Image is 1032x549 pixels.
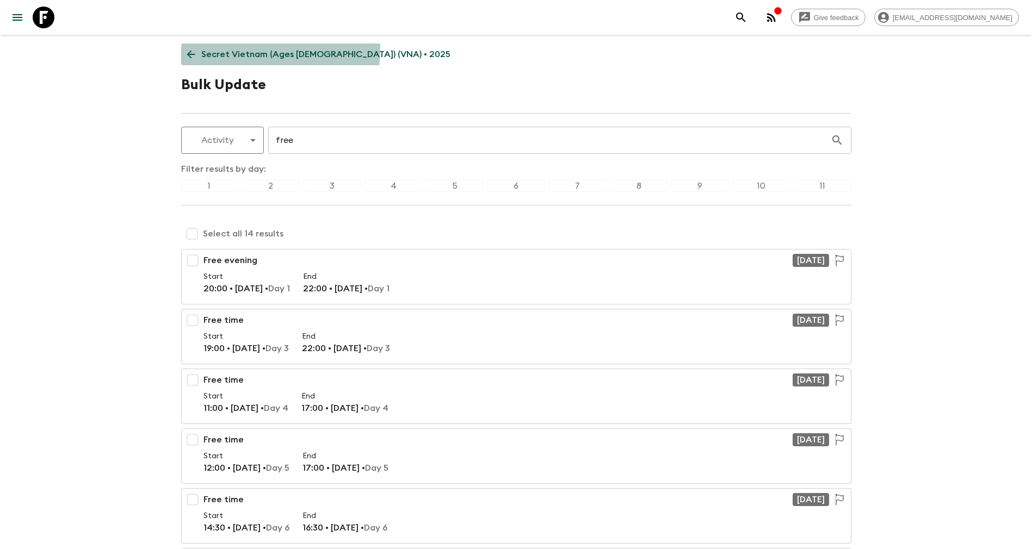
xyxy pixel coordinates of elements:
[181,180,238,192] div: 1
[203,227,283,240] p: Select all 14 results
[181,428,851,484] button: Free time[DATE]Start12:00 • [DATE] •Day 5End17:00 • [DATE] •Day 5
[203,314,244,327] p: Free time
[368,284,390,293] span: Day 1
[203,433,244,446] p: Free time
[304,180,361,192] div: 3
[549,180,606,192] div: 7
[203,373,244,386] p: Free time
[181,249,851,304] button: Free evening[DATE]Start20:00 • [DATE] •Day 1End22:00 • [DATE] •Day 1
[302,451,388,461] p: End
[203,521,289,534] p: 14:30 • [DATE] •
[182,125,263,155] div: Activity
[203,271,290,282] p: Start
[887,14,1018,22] span: [EMAIL_ADDRESS][DOMAIN_NAME]
[266,523,289,532] span: Day 6
[7,7,28,28] button: menu
[203,254,257,267] p: Free evening
[302,331,390,342] p: End
[793,373,829,386] div: [DATE]
[181,488,851,544] button: Free time[DATE]Start14:30 • [DATE] •Day 6End16:30 • [DATE] •Day 6
[365,180,422,192] div: 4
[268,284,290,293] span: Day 1
[426,180,483,192] div: 5
[302,342,390,355] p: 22:00 • [DATE] •
[181,163,851,176] p: Filter results by day:
[301,402,388,415] p: 17:00 • [DATE] •
[266,464,289,472] span: Day 5
[874,9,1019,26] div: [EMAIL_ADDRESS][DOMAIN_NAME]
[203,282,290,295] p: 20:00 • [DATE] •
[302,510,387,521] p: End
[264,404,288,413] span: Day 4
[364,404,388,413] span: Day 4
[364,523,387,532] span: Day 6
[365,464,388,472] span: Day 5
[610,180,668,192] div: 8
[203,331,289,342] p: Start
[265,344,289,353] span: Day 3
[794,180,851,192] div: 11
[303,271,390,282] p: End
[268,125,831,155] input: e.g. "zipline"
[303,282,390,295] p: 22:00 • [DATE] •
[181,74,266,96] h1: Bulk Update
[203,510,289,521] p: Start
[793,493,829,506] div: [DATE]
[791,9,866,26] a: Give feedback
[301,391,388,402] p: End
[793,433,829,446] div: [DATE]
[181,309,851,364] button: Free time[DATE]Start19:00 • [DATE] •Day 3End22:00 • [DATE] •Day 3
[203,451,289,461] p: Start
[203,342,289,355] p: 19:00 • [DATE] •
[671,180,728,192] div: 9
[203,391,288,402] p: Start
[203,402,288,415] p: 11:00 • [DATE] •
[181,369,851,424] button: Free time[DATE]Start11:00 • [DATE] •Day 4End17:00 • [DATE] •Day 4
[793,314,829,327] div: [DATE]
[242,180,299,192] div: 2
[487,180,545,192] div: 6
[733,180,790,192] div: 10
[302,461,388,475] p: 17:00 • [DATE] •
[367,344,390,353] span: Day 3
[181,43,456,65] a: Secret Vietnam (Ages [DEMOGRAPHIC_DATA]) (VNA) • 2025
[201,48,450,61] p: Secret Vietnam (Ages [DEMOGRAPHIC_DATA]) (VNA) • 2025
[203,461,289,475] p: 12:00 • [DATE] •
[203,493,244,506] p: Free time
[793,254,829,267] div: [DATE]
[730,7,752,28] button: search adventures
[302,521,387,534] p: 16:30 • [DATE] •
[808,14,865,22] span: Give feedback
